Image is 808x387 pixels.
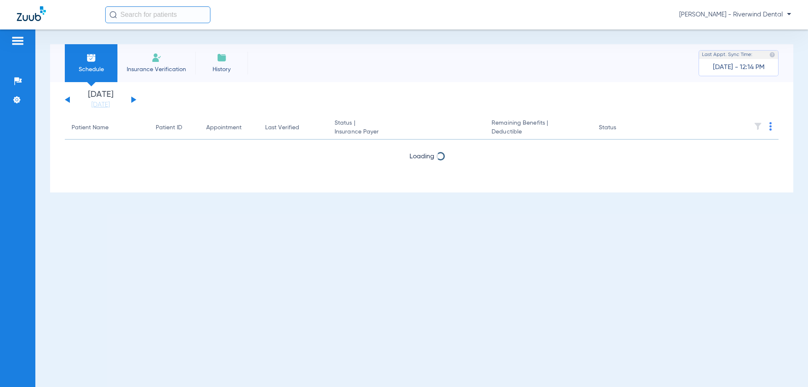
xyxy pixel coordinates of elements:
[217,53,227,63] img: History
[75,101,126,109] a: [DATE]
[206,123,242,132] div: Appointment
[72,123,109,132] div: Patient Name
[75,91,126,109] li: [DATE]
[156,123,182,132] div: Patient ID
[151,53,162,63] img: Manual Insurance Verification
[713,63,765,72] span: [DATE] - 12:14 PM
[769,122,772,131] img: group-dot-blue.svg
[485,116,592,140] th: Remaining Benefits |
[702,51,752,59] span: Last Appt. Sync Time:
[11,36,24,46] img: hamburger-icon
[72,123,142,132] div: Patient Name
[409,153,434,160] span: Loading
[124,65,189,74] span: Insurance Verification
[592,116,649,140] th: Status
[328,116,485,140] th: Status |
[206,123,252,132] div: Appointment
[492,128,585,136] span: Deductible
[754,122,762,131] img: filter.svg
[202,65,242,74] span: History
[265,123,299,132] div: Last Verified
[265,123,321,132] div: Last Verified
[109,11,117,19] img: Search Icon
[335,128,478,136] span: Insurance Payer
[17,6,46,21] img: Zuub Logo
[105,6,210,23] input: Search for patients
[86,53,96,63] img: Schedule
[769,52,775,58] img: last sync help info
[679,11,791,19] span: [PERSON_NAME] - Riverwind Dental
[156,123,193,132] div: Patient ID
[71,65,111,74] span: Schedule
